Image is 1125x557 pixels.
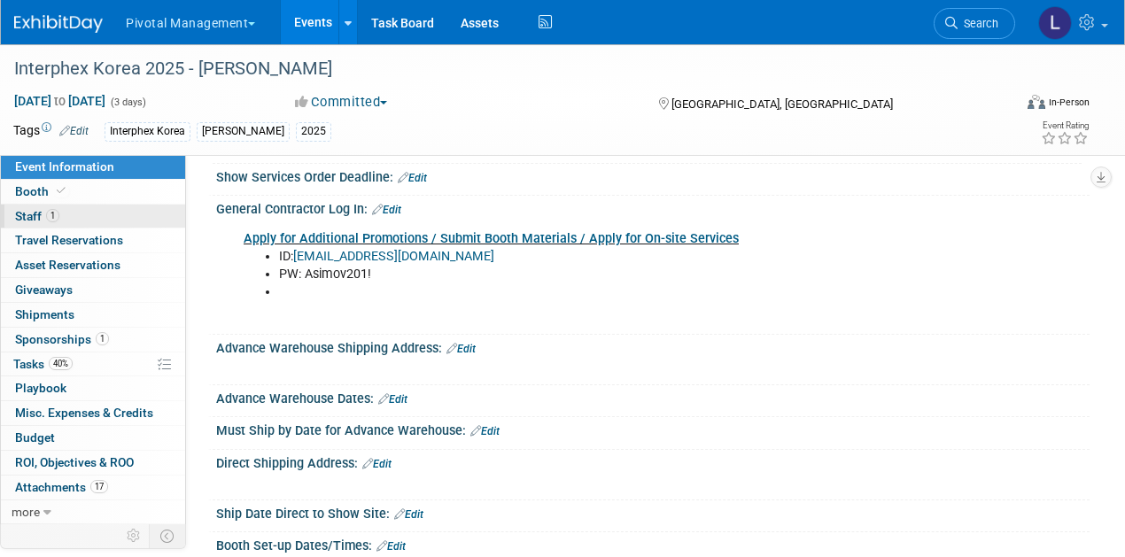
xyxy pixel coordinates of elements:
a: Apply for Additional Promotions / Submit Booth Materials / Apply for On-site Services [244,231,739,246]
span: Giveaways [15,282,73,297]
a: [EMAIL_ADDRESS][DOMAIN_NAME] [293,249,494,264]
span: [GEOGRAPHIC_DATA], [GEOGRAPHIC_DATA] [671,97,893,111]
span: to [51,94,68,108]
span: more [12,505,40,519]
span: [DATE] [DATE] [13,93,106,109]
a: Shipments [1,303,185,327]
body: Rich Text Area. Press ALT-0 for help. [10,7,673,220]
td: Toggle Event Tabs [150,524,186,547]
a: Edit [394,508,423,521]
span: 40% [49,357,73,370]
a: Edit [59,125,89,137]
img: Leslie Pelton [1038,6,1072,40]
span: 1 [96,332,109,345]
span: Staff [15,209,59,223]
span: Sponsorships [15,332,109,346]
div: Interphex Korea [105,122,190,141]
div: Interphex Korea 2025 - [PERSON_NAME] [8,53,997,85]
div: Must Ship by Date for Advance Warehouse: [216,417,1090,440]
span: Search [958,17,998,30]
span: Misc. Expenses & Credits [15,406,153,420]
span: Tasks [13,357,73,371]
td: Personalize Event Tab Strip [119,524,150,547]
div: Direct Shipping Address: [216,450,1090,473]
span: Booth [15,184,69,198]
a: more [1,500,185,524]
a: Playbook [1,376,185,400]
button: Committed [289,93,394,112]
a: Event Information [1,155,185,179]
a: Edit [378,393,407,406]
a: Edit [446,343,476,355]
div: General Contractor Log In: [216,196,1090,219]
span: (3 days) [109,97,146,108]
div: 2025 [296,122,331,141]
span: Attachments [15,480,108,494]
div: Advance Warehouse Dates: [216,385,1090,408]
a: Tasks40% [1,352,185,376]
li: PW: Asimov201! [279,266,906,283]
a: Staff1 [1,205,185,228]
div: Advance Warehouse Shipping Address: [216,335,1090,358]
span: Shipments [15,307,74,321]
span: Budget [15,430,55,445]
span: ROI, Objectives & ROO [15,455,134,469]
div: Show Services Order Deadline: [216,164,1090,187]
b: Exhibitor Hub Access Guide (Page 15~ of the manual) (online presence) [11,97,424,112]
a: Asset Reservations [1,253,185,277]
span: Travel Reservations [15,233,123,247]
span: Asset Reservations [15,258,120,272]
a: Giveaways [1,278,185,302]
a: ROI, Objectives & ROO [1,451,185,475]
a: Budget [1,426,185,450]
td: Tags [13,121,89,142]
div: Event Format [933,92,1090,119]
span: 17 [90,480,108,493]
a: [Link] [BIX 2025] Exhibitor Hub User Guide [11,114,251,129]
span: 1 [46,209,59,222]
a: Sponsorships1 [1,328,185,352]
i: Booth reservation complete [57,186,66,196]
span: Playbook [15,381,66,395]
a: Edit [470,425,500,437]
a: Booth [1,180,185,204]
p: User: [EMAIL_ADDRESS][DOMAIN_NAME] PW: Asimov201! The “Exhibitor Hub” is the essential platform f... [11,7,672,220]
a: [PERSON_NAME] Exhibition Exhibitor Hub [11,8,244,23]
img: ExhibitDay [14,15,103,33]
div: [PERSON_NAME] [197,122,290,141]
a: Edit [362,458,392,470]
span: Event Information [15,159,114,174]
img: Format-Inperson.png [1028,95,1045,109]
a: Search [934,8,1015,39]
div: Event Rating [1041,121,1089,130]
div: In-Person [1048,96,1090,109]
a: Travel Reservations [1,228,185,252]
div: Booth Set-up Dates/Times: [216,532,1090,555]
a: Edit [376,540,406,553]
a: Edit [398,172,427,184]
a: [Exhibitor Hub (Click)] [124,186,248,201]
a: Misc. Expenses & Credits [1,401,185,425]
a: Edit [372,204,401,216]
div: Ship Date Direct to Show Site: [216,500,1090,523]
li: ID: [279,248,906,266]
a: Attachments17 [1,476,185,499]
